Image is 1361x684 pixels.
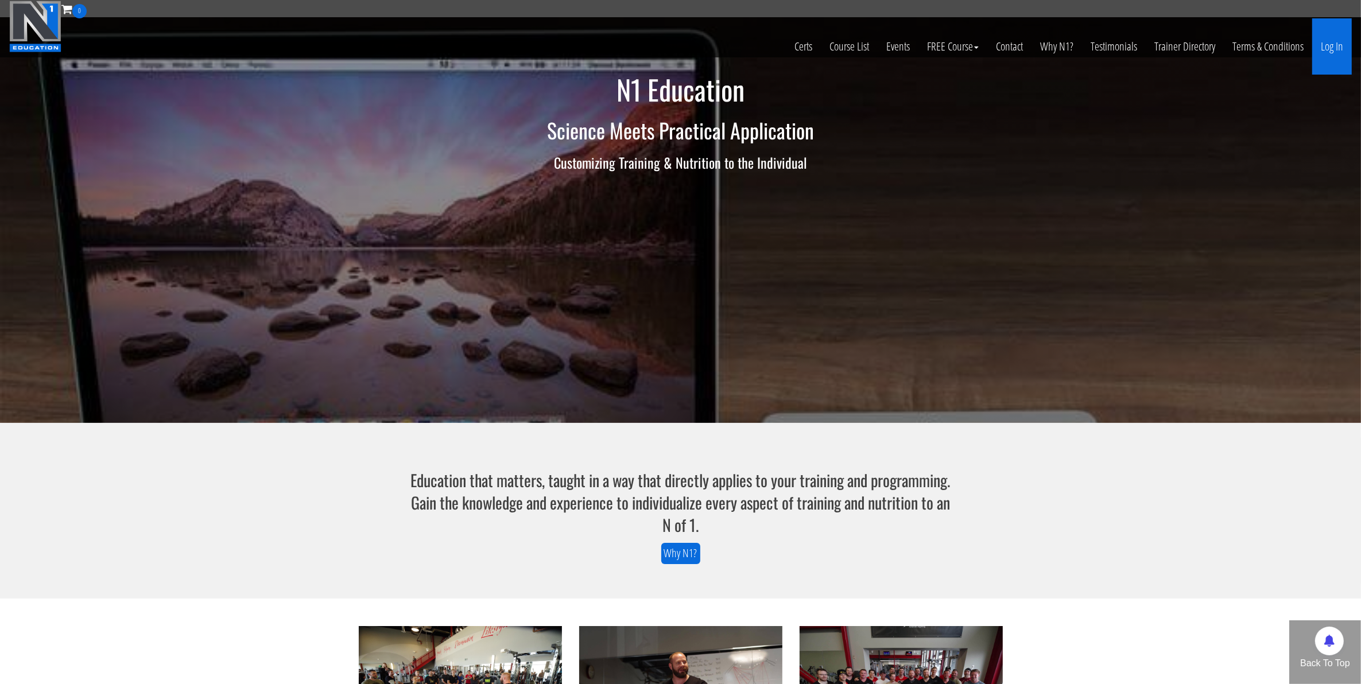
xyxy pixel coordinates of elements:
[918,18,987,75] a: FREE Course
[408,469,954,537] h3: Education that matters, taught in a way that directly applies to your training and programming. G...
[345,75,1017,105] h1: N1 Education
[1032,18,1082,75] a: Why N1?
[821,18,878,75] a: Course List
[786,18,821,75] a: Certs
[1312,18,1352,75] a: Log In
[72,4,87,18] span: 0
[987,18,1032,75] a: Contact
[345,119,1017,142] h2: Science Meets Practical Application
[661,543,700,564] a: Why N1?
[9,1,61,52] img: n1-education
[878,18,918,75] a: Events
[61,1,87,17] a: 0
[1224,18,1312,75] a: Terms & Conditions
[1082,18,1146,75] a: Testimonials
[345,155,1017,170] h3: Customizing Training & Nutrition to the Individual
[1146,18,1224,75] a: Trainer Directory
